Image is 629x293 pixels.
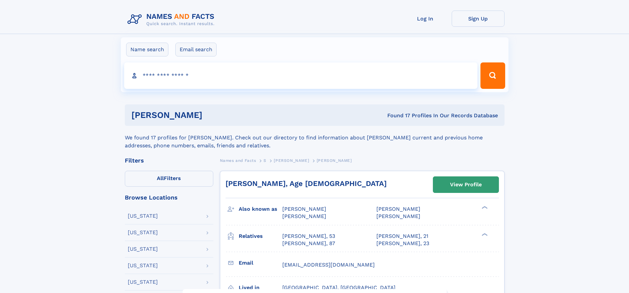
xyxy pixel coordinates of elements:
[399,11,452,27] a: Log In
[220,156,256,165] a: Names and Facts
[274,156,309,165] a: [PERSON_NAME]
[282,284,396,291] span: [GEOGRAPHIC_DATA], [GEOGRAPHIC_DATA]
[282,262,375,268] span: [EMAIL_ADDRESS][DOMAIN_NAME]
[282,213,326,219] span: [PERSON_NAME]
[131,111,295,119] h1: [PERSON_NAME]
[317,158,352,163] span: [PERSON_NAME]
[376,213,420,219] span: [PERSON_NAME]
[263,156,266,165] a: S
[125,195,213,201] div: Browse Locations
[295,112,498,119] div: Found 17 Profiles In Our Records Database
[128,230,158,235] div: [US_STATE]
[125,126,505,150] div: We found 17 profiles for [PERSON_NAME]. Check out our directory to find information about [PERSON...
[282,233,335,240] a: [PERSON_NAME], 53
[128,246,158,252] div: [US_STATE]
[480,62,505,89] button: Search Button
[263,158,266,163] span: S
[282,206,326,212] span: [PERSON_NAME]
[480,232,488,237] div: ❯
[376,206,420,212] span: [PERSON_NAME]
[239,257,282,269] h3: Email
[125,11,220,28] img: Logo Names and Facts
[376,240,429,247] a: [PERSON_NAME], 23
[126,43,168,56] label: Name search
[125,158,213,164] div: Filters
[157,175,164,181] span: All
[433,177,499,193] a: View Profile
[128,279,158,285] div: [US_STATE]
[274,158,309,163] span: [PERSON_NAME]
[128,263,158,268] div: [US_STATE]
[128,213,158,219] div: [US_STATE]
[376,233,428,240] a: [PERSON_NAME], 21
[125,171,213,187] label: Filters
[175,43,217,56] label: Email search
[452,11,505,27] a: Sign Up
[450,177,482,192] div: View Profile
[226,179,387,188] a: [PERSON_NAME], Age [DEMOGRAPHIC_DATA]
[239,231,282,242] h3: Relatives
[239,203,282,215] h3: Also known as
[124,62,478,89] input: search input
[480,205,488,210] div: ❯
[282,240,335,247] a: [PERSON_NAME], 87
